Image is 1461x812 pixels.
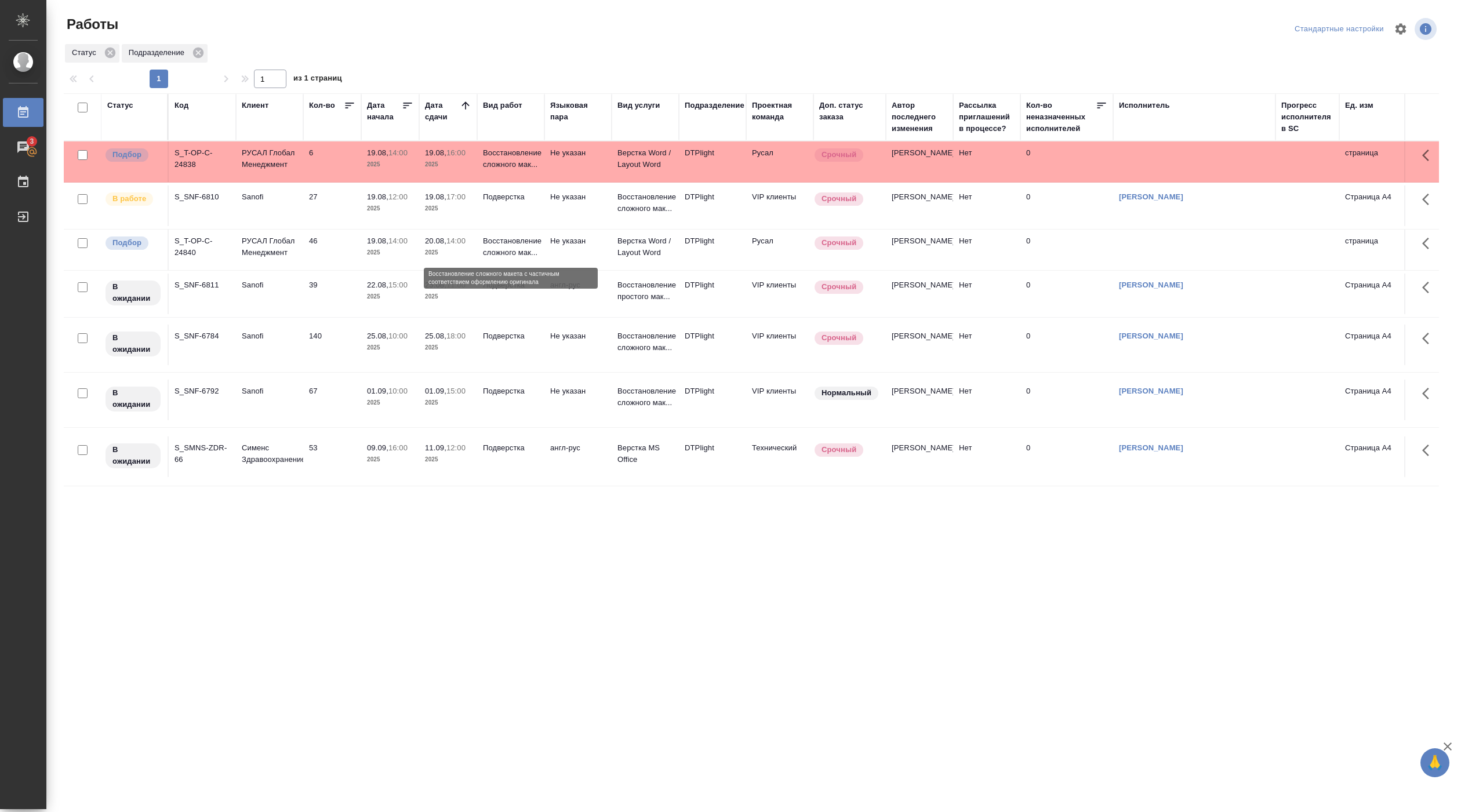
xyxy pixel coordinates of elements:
[1020,230,1113,270] td: 0
[367,281,388,289] p: 22.08,
[367,203,413,214] p: 2025
[1026,100,1096,134] div: Кол-во неназначенных исполнителей
[483,191,539,203] p: Подверстка
[425,387,446,395] p: 01.09,
[303,274,361,314] td: 39
[746,274,813,314] td: VIP клиенты
[122,44,208,63] div: Подразделение
[679,380,746,420] td: DTPlight
[1415,436,1443,464] button: Здесь прячутся важные кнопки
[483,279,539,291] p: Подверстка
[822,149,856,161] p: Срочный
[104,385,162,413] div: Исполнитель назначен, приступать к работе пока рано
[822,237,856,249] p: Срочный
[1119,387,1183,395] a: [PERSON_NAME]
[425,291,471,303] p: 2025
[544,325,612,365] td: Не указан
[1415,18,1439,40] span: Посмотреть информацию
[544,230,612,270] td: Не указан
[1345,100,1373,111] div: Ед. изм
[303,185,361,226] td: 27
[104,442,162,469] div: Исполнитель назначен, приступать к работе пока рано
[309,100,335,111] div: Кол-во
[822,281,856,293] p: Срочный
[1339,185,1407,226] td: Страница А4
[1119,332,1183,340] a: [PERSON_NAME]
[446,387,466,395] p: 15:00
[175,235,230,258] div: S_T-OP-C-24840
[242,100,268,111] div: Клиент
[483,442,539,454] p: Подверстка
[953,141,1020,182] td: Нет
[1339,274,1407,314] td: Страница А4
[242,191,297,203] p: Sanofi
[446,443,466,452] p: 12:00
[112,332,154,355] p: В ожидании
[303,230,361,270] td: 46
[1339,380,1407,420] td: Страница А4
[367,443,388,452] p: 09.09,
[483,100,522,111] div: Вид работ
[175,279,230,291] div: S_SNF-6811
[1387,15,1415,43] span: Настроить таблицу
[544,185,612,226] td: Не указан
[886,274,953,314] td: [PERSON_NAME]
[112,193,146,205] p: В работе
[425,281,446,289] p: 25.08,
[242,385,297,397] p: Sanofi
[446,332,466,340] p: 18:00
[953,325,1020,365] td: Нет
[104,147,162,163] div: Можно подбирать исполнителей
[242,147,297,170] p: РУСАЛ Глобал Менеджмент
[367,100,402,123] div: Дата начала
[679,436,746,477] td: DTPlight
[72,47,100,59] p: Статус
[886,230,953,270] td: [PERSON_NAME]
[617,385,673,409] p: Восстановление сложного мак...
[425,148,446,157] p: 19.08,
[822,332,856,344] p: Срочный
[746,325,813,365] td: VIP клиенты
[679,185,746,226] td: DTPlight
[129,47,188,59] p: Подразделение
[679,274,746,314] td: DTPlight
[886,436,953,477] td: [PERSON_NAME]
[483,330,539,342] p: Подверстка
[1415,230,1443,257] button: Здесь прячутся важные кнопки
[1415,380,1443,407] button: Здесь прячутся важные кнопки
[104,235,162,251] div: Можно подбирать исполнителей
[388,148,408,157] p: 14:00
[446,148,466,157] p: 16:00
[746,230,813,270] td: Русал
[822,444,856,456] p: Срочный
[367,192,388,201] p: 19.08,
[483,147,539,170] p: Восстановление сложного мак...
[65,44,119,63] div: Статус
[1339,325,1407,365] td: Страница А4
[367,291,413,303] p: 2025
[959,100,1015,134] div: Рассылка приглашений в процессе?
[746,141,813,182] td: Русал
[112,444,154,467] p: В ожидании
[388,332,408,340] p: 10:00
[112,237,141,249] p: Подбор
[886,325,953,365] td: [PERSON_NAME]
[953,274,1020,314] td: Нет
[175,330,230,342] div: S_SNF-6784
[679,141,746,182] td: DTPlight
[388,443,408,452] p: 16:00
[746,185,813,226] td: VIP клиенты
[1420,748,1449,777] button: 🙏
[425,332,446,340] p: 25.08,
[617,191,673,214] p: Восстановление сложного мак...
[175,191,230,203] div: S_SNF-6810
[367,236,388,245] p: 19.08,
[425,342,471,354] p: 2025
[1292,20,1387,38] div: split button
[446,192,466,201] p: 17:00
[679,325,746,365] td: DTPlight
[617,442,673,465] p: Верстка MS Office
[112,149,141,161] p: Подбор
[1281,100,1333,134] div: Прогресс исполнителя в SC
[303,380,361,420] td: 67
